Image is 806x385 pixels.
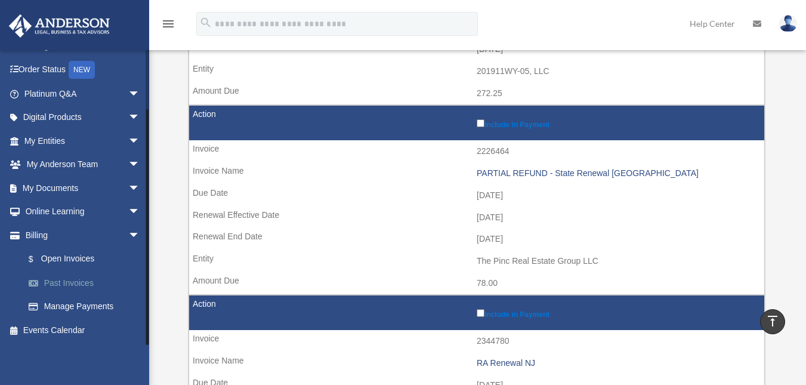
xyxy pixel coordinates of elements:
td: 272.25 [189,82,764,105]
a: Digital Productsarrow_drop_down [8,106,158,130]
a: Events Calendar [8,318,158,342]
td: 2226464 [189,140,764,163]
td: 78.00 [189,272,764,295]
a: $Open Invoices [17,247,152,272]
a: My Entitiesarrow_drop_down [8,129,158,153]
td: [DATE] [189,207,764,229]
a: Manage Payments [17,295,158,319]
div: PARTIAL REFUND - State Renewal [GEOGRAPHIC_DATA] [477,168,758,178]
a: My Documentsarrow_drop_down [8,176,158,200]
span: arrow_drop_down [128,176,152,201]
img: Anderson Advisors Platinum Portal [5,14,113,38]
img: User Pic [779,15,797,32]
i: vertical_align_top [765,314,780,328]
span: arrow_drop_down [128,106,152,130]
span: $ [35,252,41,267]
td: 2344780 [189,330,764,353]
a: Order StatusNEW [8,58,158,82]
div: NEW [69,61,95,79]
label: Include in Payment [477,117,758,129]
td: [DATE] [189,228,764,251]
span: arrow_drop_down [128,223,152,248]
a: Platinum Q&Aarrow_drop_down [8,82,158,106]
span: arrow_drop_down [128,82,152,106]
label: Include in Payment [477,307,758,319]
a: menu [161,21,175,31]
a: My Anderson Teamarrow_drop_down [8,153,158,177]
a: Billingarrow_drop_down [8,223,158,247]
input: Include in Payment [477,309,484,317]
div: RA Renewal NJ [477,358,758,368]
span: arrow_drop_down [128,153,152,177]
span: arrow_drop_down [128,200,152,224]
td: [DATE] [189,184,764,207]
td: The Pinc Real Estate Group LLC [189,250,764,273]
i: menu [161,17,175,31]
a: Online Learningarrow_drop_down [8,200,158,224]
a: Past Invoices [17,271,158,295]
span: arrow_drop_down [128,129,152,153]
input: Include in Payment [477,119,484,127]
a: vertical_align_top [760,309,785,334]
i: search [199,16,212,29]
td: 201911WY-05, LLC [189,60,764,83]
